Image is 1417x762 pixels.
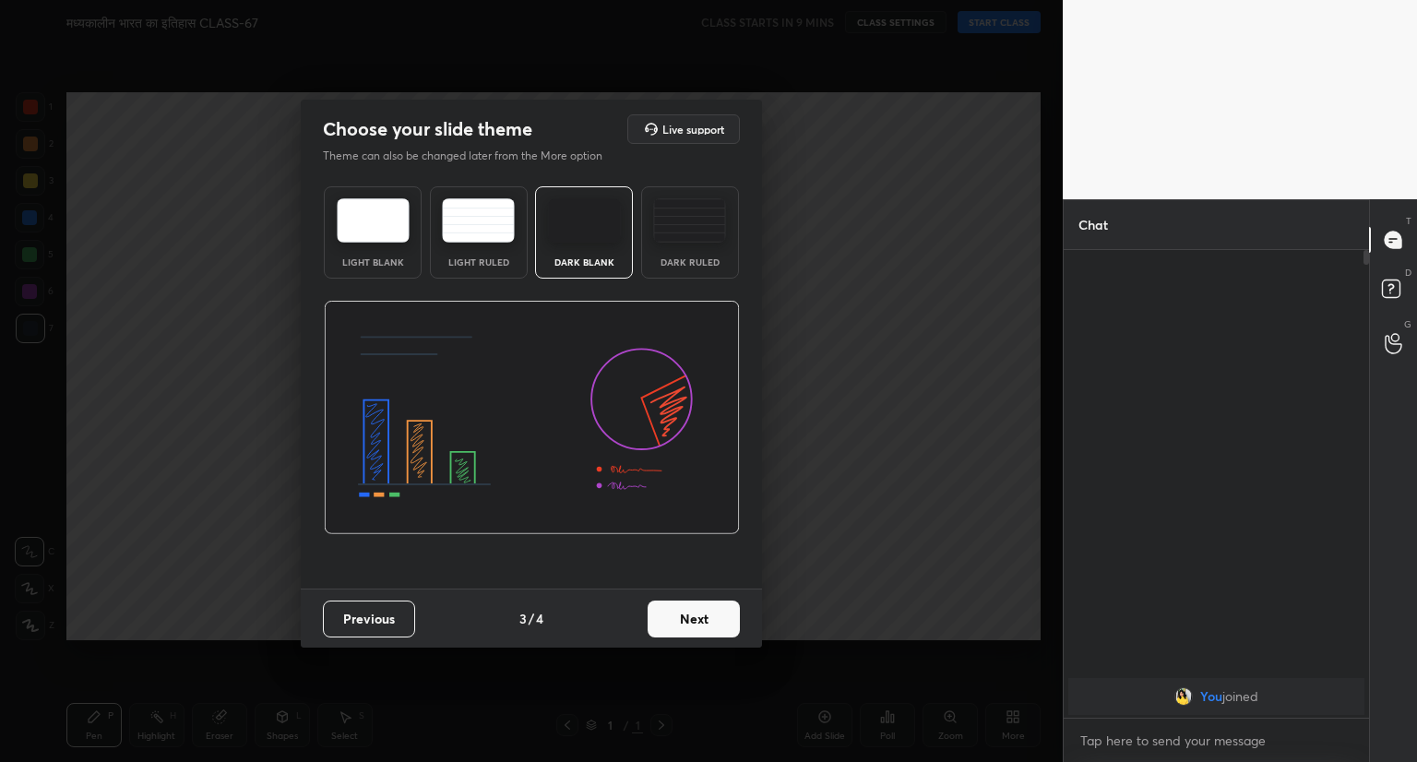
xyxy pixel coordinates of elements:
img: darkTheme.f0cc69e5.svg [548,198,621,243]
img: darkThemeBanner.d06ce4a2.svg [324,301,740,535]
div: Dark Ruled [653,257,727,267]
button: Previous [323,601,415,637]
img: lightTheme.e5ed3b09.svg [337,198,410,243]
h4: / [529,609,534,628]
img: lightRuledTheme.5fabf969.svg [442,198,515,243]
div: Light Blank [336,257,410,267]
span: joined [1222,689,1258,704]
h5: Live support [662,124,724,135]
p: G [1404,317,1411,331]
p: D [1405,266,1411,280]
div: Light Ruled [442,257,516,267]
p: Chat [1064,200,1123,249]
div: Dark Blank [547,257,621,267]
span: You [1200,689,1222,704]
button: Next [648,601,740,637]
p: Theme can also be changed later from the More option [323,148,622,164]
div: grid [1064,674,1369,719]
h2: Choose your slide theme [323,117,532,141]
h4: 3 [519,609,527,628]
h4: 4 [536,609,543,628]
img: b7ff81f82511446cb470fc7d5bf18fca.jpg [1174,687,1193,706]
p: T [1406,214,1411,228]
img: darkRuledTheme.de295e13.svg [653,198,726,243]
